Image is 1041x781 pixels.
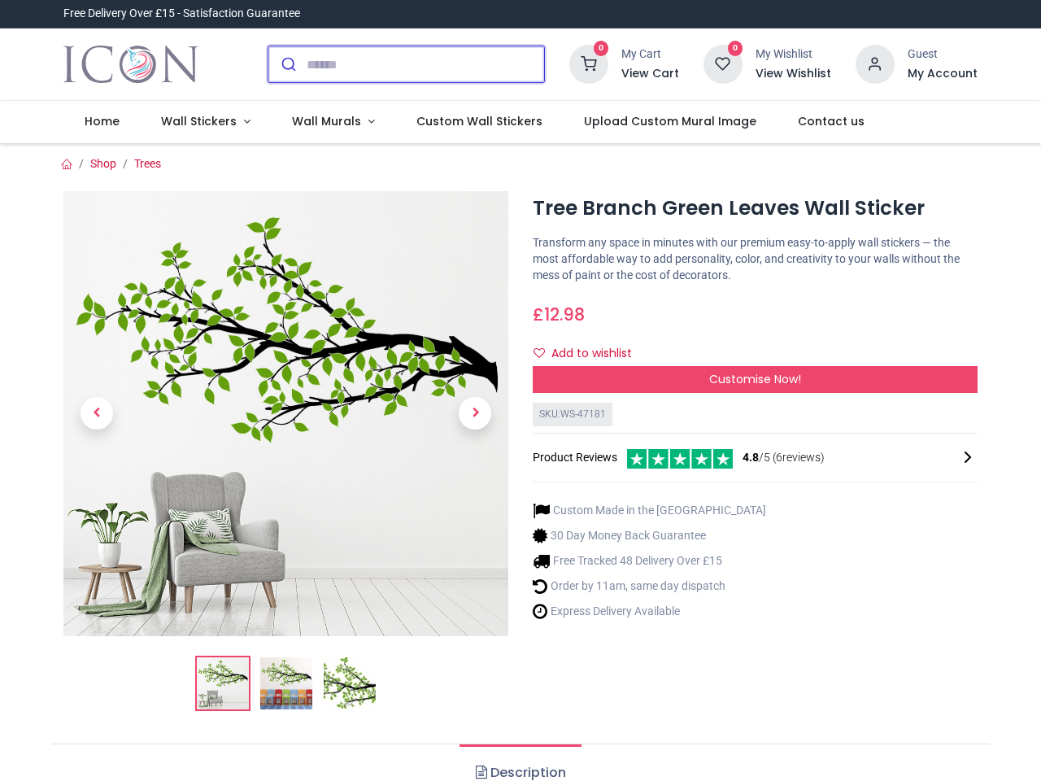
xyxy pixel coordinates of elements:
[459,397,491,430] span: Next
[197,657,249,709] img: Tree Branch Green Leaves Wall Sticker
[533,303,585,326] span: £
[533,194,978,222] h1: Tree Branch Green Leaves Wall Sticker
[569,57,608,70] a: 0
[63,6,300,22] div: Free Delivery Over £15 - Satisfaction Guarantee
[324,657,376,709] img: WS-47181-03
[728,41,743,56] sup: 0
[533,235,978,283] p: Transform any space in minutes with our premium easy-to-apply wall stickers — the most affordable...
[756,66,831,82] a: View Wishlist
[756,46,831,63] div: My Wishlist
[743,451,759,464] span: 4.8
[908,66,978,82] a: My Account
[85,113,120,129] span: Home
[533,527,766,544] li: 30 Day Money Back Guarantee
[709,371,801,387] span: Customise Now!
[533,403,612,426] div: SKU: WS-47181
[584,113,756,129] span: Upload Custom Mural Image
[141,101,272,143] a: Wall Stickers
[63,258,130,569] a: Previous
[63,191,508,636] img: Tree Branch Green Leaves Wall Sticker
[594,41,609,56] sup: 0
[63,41,198,87] img: Icon Wall Stickers
[533,603,766,620] li: Express Delivery Available
[621,66,679,82] a: View Cart
[743,450,825,466] span: /5 ( 6 reviews)
[533,340,646,368] button: Add to wishlistAdd to wishlist
[908,46,978,63] div: Guest
[161,113,237,129] span: Wall Stickers
[134,157,161,170] a: Trees
[533,578,766,595] li: Order by 11am, same day dispatch
[90,157,116,170] a: Shop
[636,6,978,22] iframe: Customer reviews powered by Trustpilot
[268,46,307,82] button: Submit
[544,303,585,326] span: 12.98
[81,397,113,430] span: Previous
[260,657,312,709] img: WS-47181-02
[533,502,766,519] li: Custom Made in the [GEOGRAPHIC_DATA]
[63,41,198,87] a: Logo of Icon Wall Stickers
[533,447,978,469] div: Product Reviews
[798,113,865,129] span: Contact us
[534,347,545,359] i: Add to wishlist
[442,258,508,569] a: Next
[271,101,395,143] a: Wall Murals
[621,46,679,63] div: My Cart
[533,552,766,569] li: Free Tracked 48 Delivery Over £15
[292,113,361,129] span: Wall Murals
[703,57,743,70] a: 0
[416,113,542,129] span: Custom Wall Stickers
